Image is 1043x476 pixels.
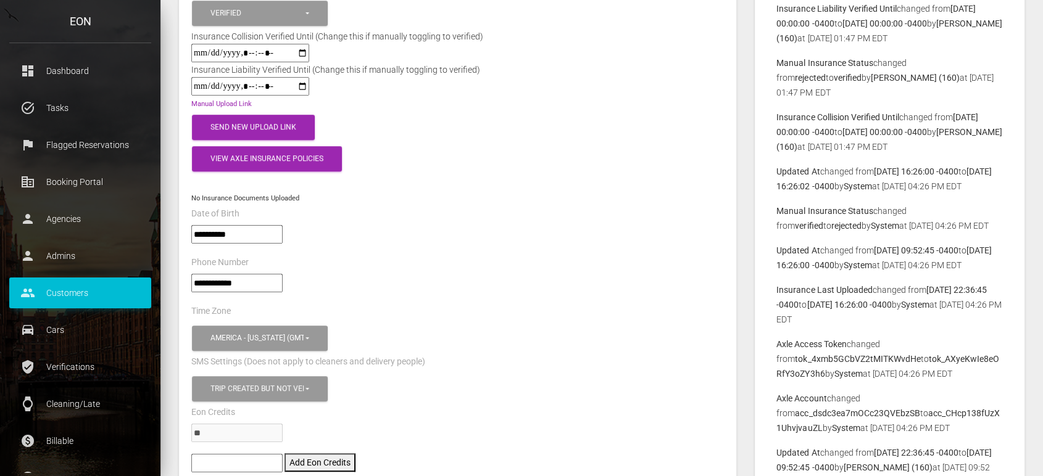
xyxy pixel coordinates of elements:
[873,448,958,458] b: [DATE] 22:36:45 -0400
[191,256,249,269] label: Phone Number
[9,129,151,160] a: flag Flagged Reservations
[831,423,860,433] b: System
[834,369,862,379] b: System
[19,321,142,339] p: Cars
[191,406,235,419] label: Eon Credits
[192,146,342,171] button: View Axle Insurance Policies
[776,206,873,216] b: Manual Insurance Status
[192,115,315,140] button: Send New Upload Link
[900,300,929,310] b: System
[795,73,825,83] b: rejected
[191,305,231,318] label: Time Zone
[870,221,899,231] b: System
[19,62,142,80] p: Dashboard
[776,393,826,403] b: Axle Account
[795,221,823,231] b: verified
[19,173,142,191] p: Booking Portal
[842,18,926,28] b: [DATE] 00:00:00 -0400
[776,164,1003,194] p: changed from to by at [DATE] 04:26 PM EDT
[843,260,871,270] b: System
[776,203,1003,233] p: changed from to by at [DATE] 04:26 PM EDT
[19,432,142,450] p: Billable
[9,55,151,86] a: dashboard Dashboard
[9,388,151,419] a: watch Cleaning/Late
[9,240,151,271] a: person Admins
[776,55,1003,100] p: changed from to by at [DATE] 01:47 PM EDT
[19,395,142,413] p: Cleaning/Late
[831,221,861,231] b: rejected
[843,462,932,472] b: [PERSON_NAME] (160)
[210,333,304,343] div: America - [US_STATE] (GMT -05:00)
[873,166,958,176] b: [DATE] 16:26:00 -0400
[842,127,926,137] b: [DATE] 00:00:00 -0400
[873,245,958,255] b: [DATE] 09:52:45 -0400
[19,136,142,154] p: Flagged Reservations
[210,8,304,18] div: Verified
[776,4,896,14] b: Insurance Liability Verified Until
[807,300,891,310] b: [DATE] 16:26:00 -0400
[776,448,820,458] b: Updated At
[191,100,252,108] a: Manual Upload Link
[210,384,304,394] div: Trip created but not verified , Customer is verified and trip is set to go
[795,408,920,418] b: acc_dsdc3ea7mOCc23QVEbzSB
[776,166,820,176] b: Updated At
[192,1,328,26] button: Verified
[19,358,142,376] p: Verifications
[182,29,492,44] div: Insurance Collision Verified Until (Change this if manually toggling to verified)
[9,277,151,308] a: people Customers
[9,314,151,345] a: drive_eta Cars
[870,73,959,83] b: [PERSON_NAME] (160)
[776,58,873,68] b: Manual Insurance Status
[285,453,355,472] button: Add Eon Credits
[19,247,142,265] p: Admins
[795,354,920,364] b: tok_4xmb5GCbVZ2tMITKWvdHe
[776,339,846,349] b: Axle Access Token
[776,245,820,255] b: Updated At
[19,284,142,302] p: Customers
[776,112,899,122] b: Insurance Collision Verified Until
[843,181,871,191] b: System
[192,376,328,401] button: Trip created but not verified, Customer is verified and trip is set to go
[191,194,299,202] small: No Insurance Documents Uploaded
[9,425,151,456] a: paid Billable
[19,99,142,117] p: Tasks
[776,1,1003,46] p: changed from to by at [DATE] 01:47 PM EDT
[776,337,1003,381] p: changed from to by at [DATE] 04:26 PM EDT
[182,62,489,77] div: Insurance Liability Verified Until (Change this if manually toggling to verified)
[191,356,425,368] label: SMS Settings (Does not apply to cleaners and delivery people)
[9,166,151,197] a: corporate_fare Booking Portal
[9,92,151,123] a: task_alt Tasks
[833,73,861,83] b: verified
[776,285,872,295] b: Insurance Last Uploaded
[776,243,1003,273] p: changed from to by at [DATE] 04:26 PM EDT
[776,282,1003,327] p: changed from to by at [DATE] 04:26 PM EDT
[9,203,151,234] a: person Agencies
[776,110,1003,154] p: changed from to by at [DATE] 01:47 PM EDT
[776,391,1003,435] p: changed from to by at [DATE] 04:26 PM EDT
[19,210,142,228] p: Agencies
[9,351,151,382] a: verified_user Verifications
[191,208,239,220] label: Date of Birth
[192,326,328,351] button: America - New York (GMT -05:00)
